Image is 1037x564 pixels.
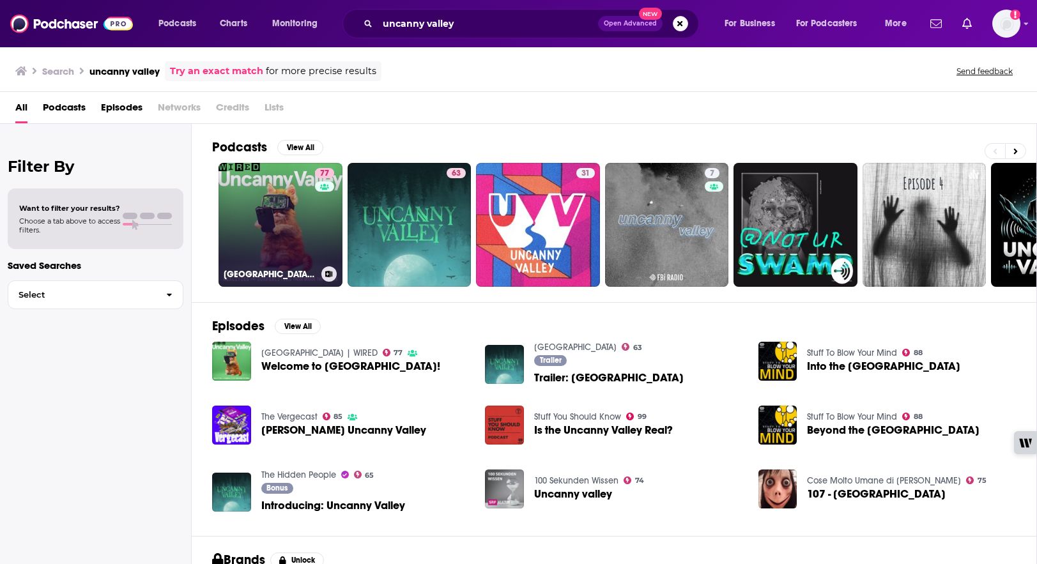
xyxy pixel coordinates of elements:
span: [PERSON_NAME] Uncanny Valley [261,425,426,436]
button: open menu [876,13,923,34]
button: View All [277,140,323,155]
a: Episodes [101,97,142,123]
a: 65 [354,471,374,478]
a: Into the Uncanny Valley [807,361,960,372]
span: Want to filter your results? [19,204,120,213]
a: All [15,97,27,123]
a: Is the Uncanny Valley Real? [534,425,673,436]
span: for more precise results [266,64,376,79]
span: Lists [265,97,284,123]
h3: uncanny valley [89,65,160,77]
a: 77 [383,349,403,356]
span: 107 - [GEOGRAPHIC_DATA] [807,489,946,499]
span: Monitoring [272,15,318,33]
button: Show profile menu [992,10,1020,38]
a: 31 [476,163,600,287]
button: Send feedback [953,66,1017,77]
a: 7 [605,163,729,287]
svg: Add a profile image [1010,10,1020,20]
a: PodcastsView All [212,139,323,155]
a: 63 [622,343,642,351]
img: Into the Uncanny Valley [758,342,797,381]
img: Podchaser - Follow, Share and Rate Podcasts [10,11,133,36]
a: 77 [315,168,334,178]
span: Welcome to [GEOGRAPHIC_DATA]! [261,361,440,372]
a: Try an exact match [170,64,263,79]
a: 85 [323,413,343,420]
a: Uncanny Valley [534,342,617,353]
a: Stuff You Should Know [534,411,621,422]
span: 99 [638,414,647,420]
span: Beyond the [GEOGRAPHIC_DATA] [807,425,979,436]
img: User Profile [992,10,1020,38]
a: 75 [966,476,987,484]
span: Logged in as OutCastPodChaser [992,10,1020,38]
span: More [885,15,907,33]
span: Into the [GEOGRAPHIC_DATA] [807,361,960,372]
a: 7 [705,168,719,178]
a: Uncanny valley [534,489,612,499]
h2: Podcasts [212,139,267,155]
span: 75 [978,478,987,484]
a: Podcasts [43,97,86,123]
a: The Hidden People [261,469,336,480]
span: 63 [452,167,461,180]
span: Open Advanced [604,20,657,27]
span: 63 [633,345,642,351]
span: For Business [725,15,775,33]
img: Introducing: Uncanny Valley [212,473,251,512]
a: Beyond the Uncanny Valley [807,425,979,436]
span: 74 [635,478,644,484]
a: Introducing: Uncanny Valley [261,500,405,511]
a: Trailer: Uncanny Valley [534,372,684,383]
span: Credits [216,97,249,123]
span: New [639,8,662,20]
a: 77[GEOGRAPHIC_DATA] | WIRED [219,163,342,287]
a: EpisodesView All [212,318,321,334]
a: 88 [902,413,923,420]
a: 63 [447,168,466,178]
span: Charts [220,15,247,33]
a: Stuff To Blow Your Mind [807,411,897,422]
a: The Vergecast [261,411,318,422]
p: Saved Searches [8,259,183,271]
span: 77 [320,167,329,180]
a: 88 [902,349,923,356]
span: Bonus [266,484,288,492]
button: open menu [150,13,213,34]
img: Welcome to Uncanny Valley! [212,342,251,381]
img: Uncanny valley [485,469,524,508]
img: Anna Wiener's Uncanny Valley [212,406,251,445]
img: Is the Uncanny Valley Real? [485,406,524,445]
button: open menu [788,13,876,34]
div: Search podcasts, credits, & more... [355,9,711,38]
a: 100 Sekunden Wissen [534,475,618,486]
button: Open AdvancedNew [598,16,663,31]
a: 74 [624,476,644,484]
span: Trailer: [GEOGRAPHIC_DATA] [534,372,684,383]
a: 107 - Uncanny Valley [807,489,946,499]
span: 31 [581,167,590,180]
span: Trailer [540,356,562,364]
span: Choose a tab above to access filters. [19,217,120,234]
a: Show notifications dropdown [957,13,977,34]
button: Select [8,280,183,309]
a: Stuff To Blow Your Mind [807,347,897,358]
span: 77 [394,350,403,356]
img: Beyond the Uncanny Valley [758,406,797,445]
img: 107 - Uncanny Valley [758,469,797,508]
button: View All [275,319,321,334]
a: 99 [626,413,647,420]
span: For Podcasters [796,15,857,33]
